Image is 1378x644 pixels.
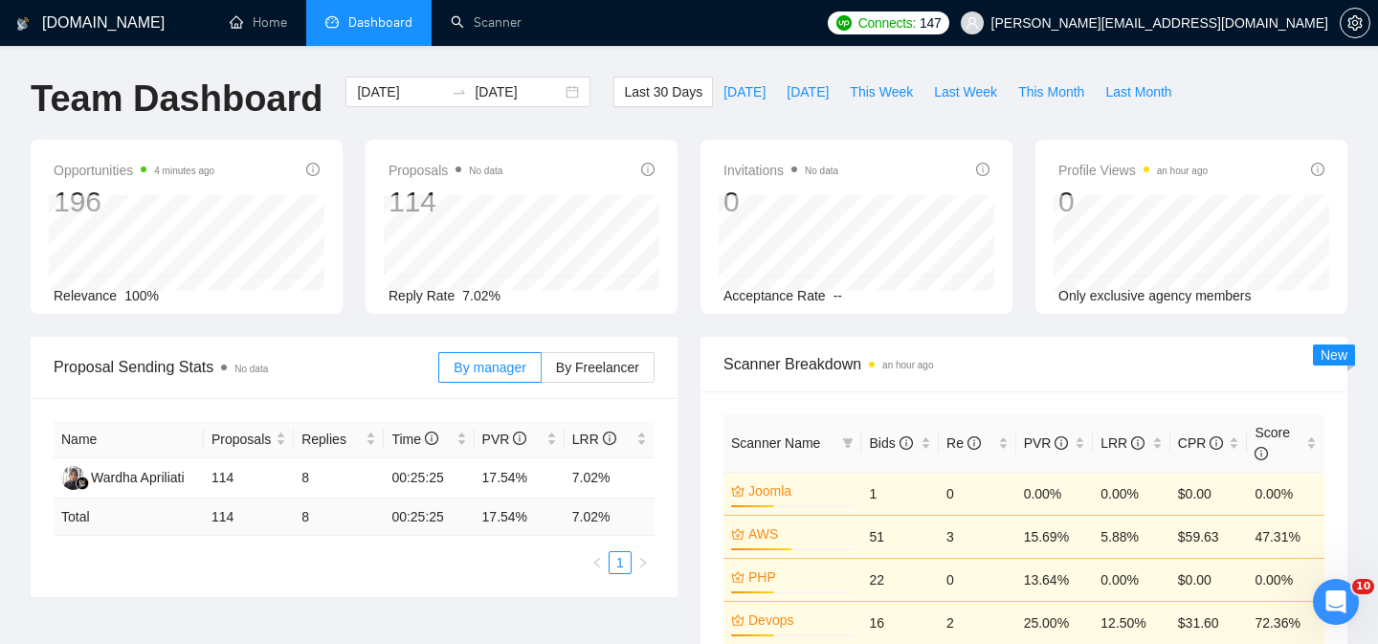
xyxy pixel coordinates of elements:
[632,551,655,574] li: Next Page
[204,458,294,499] td: 114
[54,421,204,458] th: Name
[723,81,766,102] span: [DATE]
[805,166,838,176] span: No data
[923,77,1008,107] button: Last Week
[1093,558,1170,601] td: 0.00%
[462,288,500,303] span: 7.02%
[469,166,502,176] span: No data
[425,432,438,445] span: info-circle
[1170,558,1248,601] td: $0.00
[301,429,362,450] span: Replies
[637,557,649,568] span: right
[1210,436,1223,450] span: info-circle
[713,77,776,107] button: [DATE]
[1058,288,1252,303] span: Only exclusive agency members
[591,557,603,568] span: left
[389,288,455,303] span: Reply Rate
[54,499,204,536] td: Total
[839,77,923,107] button: This Week
[861,472,939,515] td: 1
[838,429,857,457] span: filter
[966,16,979,30] span: user
[731,527,745,541] span: crown
[61,466,85,490] img: WA
[1058,184,1208,220] div: 0
[1341,15,1369,31] span: setting
[482,432,527,447] span: PVR
[731,435,820,451] span: Scanner Name
[748,610,850,631] a: Devops
[294,421,384,458] th: Replies
[939,515,1016,558] td: 3
[723,184,838,220] div: 0
[451,14,522,31] a: searchScanner
[939,601,1016,644] td: 2
[204,499,294,536] td: 114
[603,432,616,445] span: info-circle
[1093,601,1170,644] td: 12.50%
[1016,472,1094,515] td: 0.00%
[609,551,632,574] li: 1
[934,81,997,102] span: Last Week
[384,458,474,499] td: 00:25:25
[1247,515,1324,558] td: 47.31%
[54,159,214,182] span: Opportunities
[787,81,829,102] span: [DATE]
[294,499,384,536] td: 8
[54,184,214,220] div: 196
[976,163,989,176] span: info-circle
[1058,159,1208,182] span: Profile Views
[586,551,609,574] li: Previous Page
[842,437,854,449] span: filter
[391,432,437,447] span: Time
[124,288,159,303] span: 100%
[154,166,214,176] time: 4 minutes ago
[1093,472,1170,515] td: 0.00%
[556,360,639,375] span: By Freelancer
[1313,579,1359,625] iframe: Intercom live chat
[1340,15,1370,31] a: setting
[731,613,745,627] span: crown
[748,566,850,588] a: PHP
[748,523,850,544] a: AWS
[861,601,939,644] td: 16
[723,159,838,182] span: Invitations
[1321,347,1347,363] span: New
[54,288,117,303] span: Relevance
[91,467,185,488] div: Wardha Apriliati
[16,9,30,39] img: logo
[1255,425,1290,461] span: Score
[211,429,272,450] span: Proposals
[475,458,565,499] td: 17.54%
[1095,77,1182,107] button: Last Month
[1247,558,1324,601] td: 0.00%
[723,352,1324,376] span: Scanner Breakdown
[452,84,467,100] span: to
[858,12,916,33] span: Connects:
[776,77,839,107] button: [DATE]
[861,515,939,558] td: 51
[1157,166,1208,176] time: an hour ago
[1340,8,1370,38] button: setting
[1352,579,1374,594] span: 10
[900,436,913,450] span: info-circle
[565,499,655,536] td: 7.02 %
[1024,435,1069,451] span: PVR
[1105,81,1171,102] span: Last Month
[389,159,502,182] span: Proposals
[882,360,933,370] time: an hour ago
[1131,436,1145,450] span: info-circle
[967,436,981,450] span: info-circle
[1170,472,1248,515] td: $0.00
[1016,515,1094,558] td: 15.69%
[513,432,526,445] span: info-circle
[946,435,981,451] span: Re
[1247,472,1324,515] td: 0.00%
[357,81,444,102] input: Start date
[452,84,467,100] span: swap-right
[748,480,850,501] a: Joomla
[613,77,713,107] button: Last 30 Days
[475,81,562,102] input: End date
[348,14,412,31] span: Dashboard
[475,499,565,536] td: 17.54 %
